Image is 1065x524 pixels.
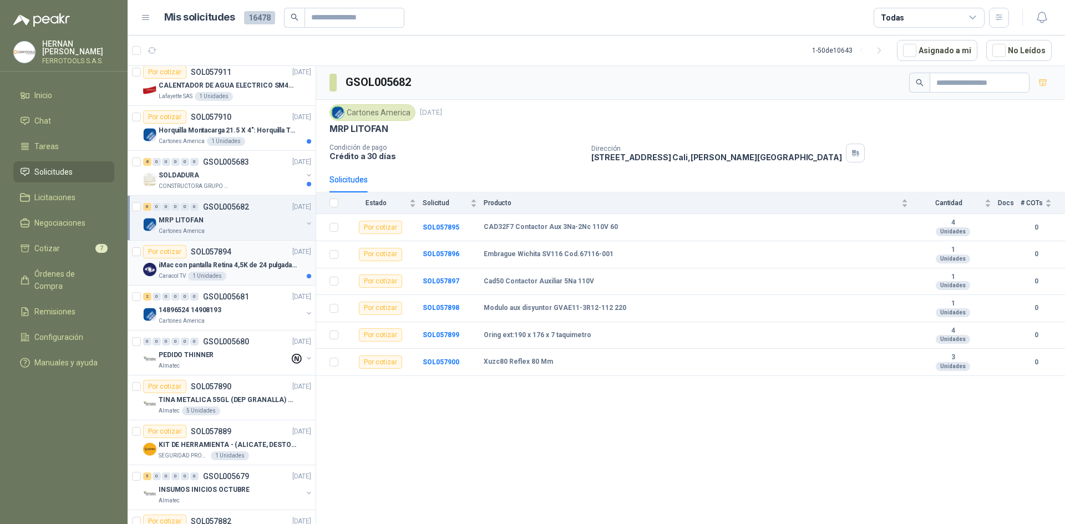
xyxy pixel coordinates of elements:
b: Modulo aux disyuntor GVAE11-3R12-112 220 [484,304,626,313]
p: [DATE] [292,471,311,482]
img: Company Logo [143,128,156,141]
a: Tareas [13,136,114,157]
p: GSOL005682 [203,203,249,211]
p: GSOL005683 [203,158,249,166]
div: 0 [171,158,180,166]
div: 0 [162,203,170,211]
p: [DATE] [292,112,311,123]
a: 0 0 0 0 0 0 GSOL005680[DATE] Company LogoPEDIDO THINNERAlmatec [143,335,313,370]
p: 14896524 14908193 [159,305,221,316]
p: SOL057910 [191,113,231,121]
p: SOL057911 [191,68,231,76]
div: 0 [181,472,189,480]
p: SOL057889 [191,428,231,435]
div: 5 Unidades [182,406,220,415]
p: GSOL005681 [203,293,249,301]
a: Por cotizarSOL057889[DATE] Company LogoKIT DE HERRAMIENTA - (ALICATE, DESTORNILLADOR,LLAVE DE EXP... [128,420,316,465]
div: Por cotizar [359,248,402,261]
p: MRP LITOFAN [329,123,388,135]
p: Dirección [591,145,842,152]
b: SOL057899 [423,331,459,339]
div: 0 [181,293,189,301]
p: [DATE] [292,381,311,392]
div: 0 [181,158,189,166]
div: Por cotizar [359,302,402,315]
div: 0 [190,338,199,345]
b: 1 [915,273,991,282]
div: Por cotizar [359,221,402,234]
img: Company Logo [143,173,156,186]
b: Cad50 Contactor Auxiliar 5Na 110V [484,277,594,286]
img: Company Logo [143,308,156,321]
p: HERNAN [PERSON_NAME] [42,40,114,55]
span: Configuración [34,331,83,343]
img: Company Logo [143,398,156,411]
p: SOLDADURA [159,170,199,181]
p: [DATE] [420,108,442,118]
a: Inicio [13,85,114,106]
div: Por cotizar [143,245,186,258]
span: Órdenes de Compra [34,268,104,292]
a: Manuales y ayuda [13,352,114,373]
a: Por cotizarSOL057910[DATE] Company LogoHorquilla Montacarga 21.5 X 4": Horquilla Telescopica Over... [128,106,316,151]
p: Caracol TV [159,272,186,281]
div: 8 [143,158,151,166]
img: Company Logo [143,442,156,456]
div: Cartones America [329,104,415,121]
a: SOL057895 [423,223,459,231]
span: Estado [345,199,407,207]
div: 0 [171,293,180,301]
p: Cartones America [159,227,205,236]
b: Embrague Wichita SV116 Cod.67116-001 [484,250,613,259]
span: Chat [34,115,51,127]
div: 0 [153,293,161,301]
div: Unidades [936,227,970,236]
div: Por cotizar [143,65,186,79]
div: 0 [143,338,151,345]
p: KIT DE HERRAMIENTA - (ALICATE, DESTORNILLADOR,LLAVE DE EXPANSION, CRUCETA,LLAVE FIJA) [159,440,297,450]
img: Company Logo [143,487,156,501]
img: Company Logo [143,83,156,96]
a: SOL057897 [423,277,459,285]
div: Por cotizar [143,110,186,124]
p: MRP LITOFAN [159,215,204,226]
th: Solicitud [423,192,484,214]
span: Cantidad [915,199,982,207]
span: Inicio [34,89,52,101]
span: Manuales y ayuda [34,357,98,369]
a: Negociaciones [13,212,114,233]
a: Chat [13,110,114,131]
p: GSOL005680 [203,338,249,345]
div: 0 [153,158,161,166]
p: FERROTOOLS S.A.S. [42,58,114,64]
a: Solicitudes [13,161,114,182]
p: SOL057894 [191,248,231,256]
div: Todas [881,12,904,24]
a: Órdenes de Compra [13,263,114,297]
img: Company Logo [143,218,156,231]
b: 0 [1021,222,1052,233]
th: # COTs [1021,192,1065,214]
button: No Leídos [986,40,1052,61]
p: SEGURIDAD PROVISER LTDA [159,451,209,460]
div: 0 [181,203,189,211]
div: 0 [181,338,189,345]
a: Configuración [13,327,114,348]
b: 0 [1021,303,1052,313]
div: 0 [162,338,170,345]
b: 1 [915,246,991,255]
p: [DATE] [292,337,311,347]
div: 0 [190,158,199,166]
div: 1 - 50 de 10643 [812,42,888,59]
div: Por cotizar [359,355,402,369]
p: Almatec [159,406,180,415]
div: 5 [143,472,151,480]
div: 0 [171,203,180,211]
div: Por cotizar [143,380,186,393]
b: 0 [1021,330,1052,340]
th: Producto [484,192,915,214]
div: 0 [171,472,180,480]
div: 0 [153,338,161,345]
div: Por cotizar [359,328,402,342]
